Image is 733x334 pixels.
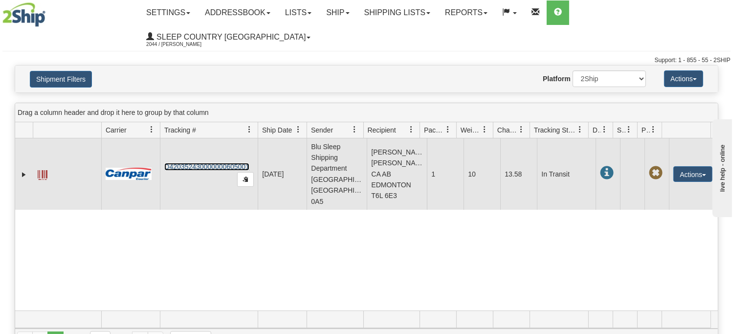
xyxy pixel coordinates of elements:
[440,121,456,138] a: Packages filter column settings
[593,125,601,135] span: Delivery Status
[461,125,481,135] span: Weight
[38,166,47,181] a: Label
[513,121,530,138] a: Charge filter column settings
[319,0,356,25] a: Ship
[543,74,571,84] label: Platform
[154,33,306,41] span: Sleep Country [GEOGRAPHIC_DATA]
[427,138,464,210] td: 1
[403,121,420,138] a: Recipient filter column settings
[164,125,196,135] span: Tracking #
[645,121,662,138] a: Pickup Status filter column settings
[367,138,427,210] td: [PERSON_NAME] [PERSON_NAME] CA AB EDMONTON T6L 6E3
[290,121,307,138] a: Ship Date filter column settings
[476,121,493,138] a: Weight filter column settings
[424,125,444,135] span: Packages
[497,125,518,135] span: Charge
[621,121,637,138] a: Shipment Issues filter column settings
[307,138,367,210] td: Blu Sleep Shipping Department [GEOGRAPHIC_DATA] [GEOGRAPHIC_DATA] 0A5
[30,71,92,88] button: Shipment Filters
[164,163,249,171] a: D420352430000000605001
[537,138,596,210] td: In Transit
[278,0,319,25] a: Lists
[649,166,663,180] span: Pickup Not Assigned
[438,0,495,25] a: Reports
[241,121,258,138] a: Tracking # filter column settings
[2,56,731,65] div: Support: 1 - 855 - 55 - 2SHIP
[347,121,363,138] a: Sender filter column settings
[106,168,152,180] img: 14 - Canpar
[600,166,614,180] span: In Transit
[357,0,438,25] a: Shipping lists
[139,25,318,49] a: Sleep Country [GEOGRAPHIC_DATA] 2044 / [PERSON_NAME]
[146,40,220,49] span: 2044 / [PERSON_NAME]
[464,138,500,210] td: 10
[198,0,278,25] a: Addressbook
[617,125,625,135] span: Shipment Issues
[139,0,198,25] a: Settings
[642,125,650,135] span: Pickup Status
[237,172,254,187] button: Copy to clipboard
[572,121,588,138] a: Tracking Status filter column settings
[258,138,307,210] td: [DATE]
[664,70,703,87] button: Actions
[106,125,127,135] span: Carrier
[596,121,613,138] a: Delivery Status filter column settings
[311,125,333,135] span: Sender
[534,125,577,135] span: Tracking Status
[19,170,29,179] a: Expand
[368,125,396,135] span: Recipient
[15,103,718,122] div: grid grouping header
[673,166,712,182] button: Actions
[711,117,732,217] iframe: chat widget
[2,2,45,27] img: logo2044.jpg
[500,138,537,210] td: 13.58
[7,8,90,16] div: live help - online
[262,125,292,135] span: Ship Date
[143,121,160,138] a: Carrier filter column settings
